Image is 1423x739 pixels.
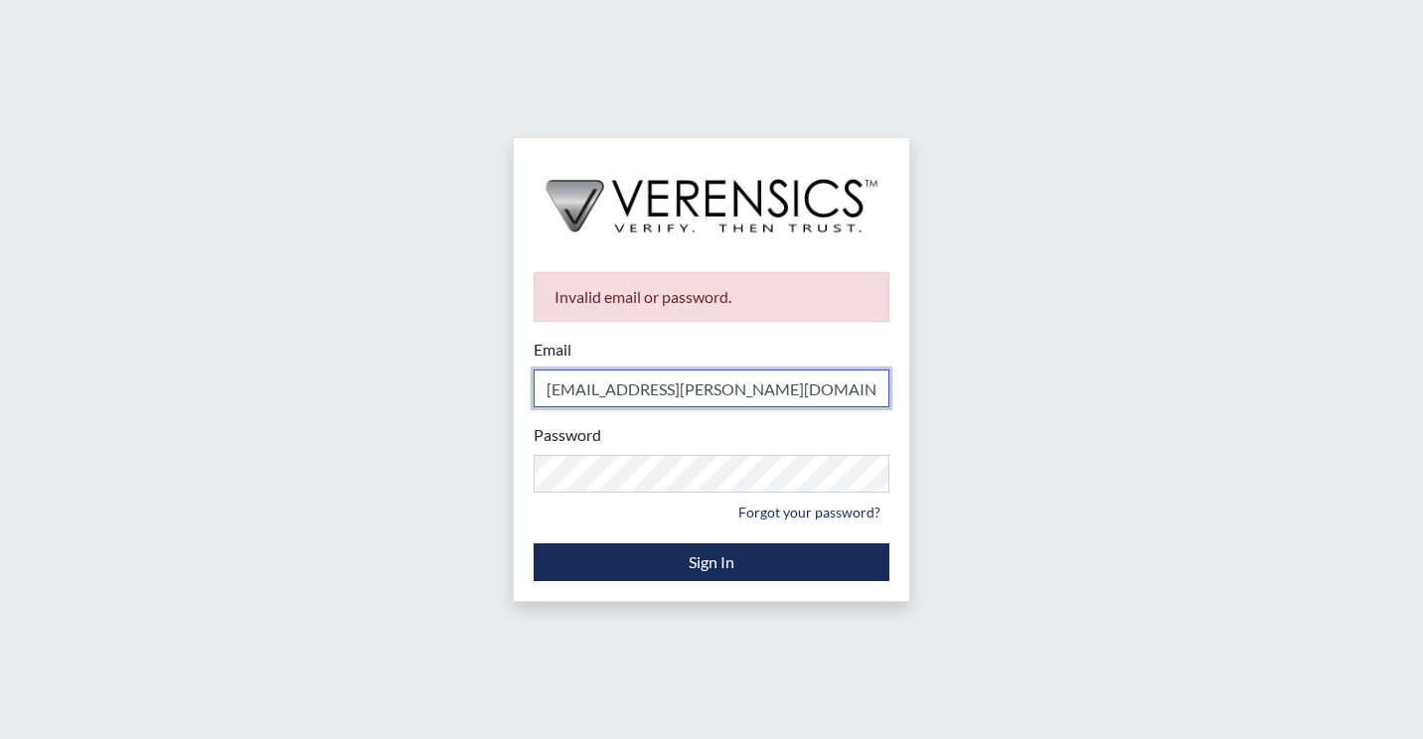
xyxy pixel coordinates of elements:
label: Password [534,423,601,447]
div: Invalid email or password. [534,272,889,322]
input: Email [534,369,889,407]
label: Email [534,338,571,362]
button: Sign In [534,543,889,581]
a: Forgot your password? [729,497,889,527]
img: logo-wide-black.2aad4157.png [514,138,909,253]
